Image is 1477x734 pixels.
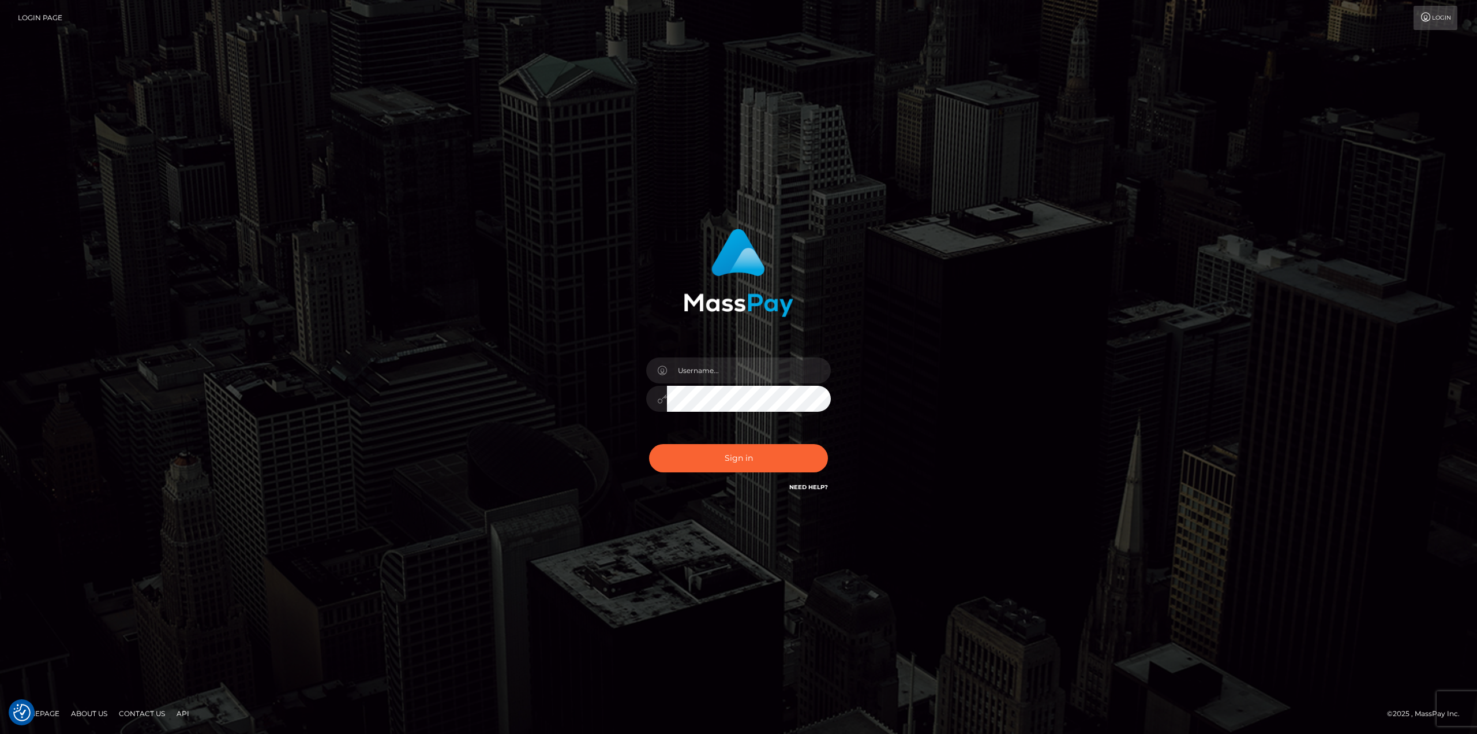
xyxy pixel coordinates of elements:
a: Contact Us [114,705,170,722]
a: API [172,705,194,722]
a: Login [1414,6,1457,30]
img: Revisit consent button [13,704,31,721]
button: Consent Preferences [13,704,31,721]
img: MassPay Login [684,229,793,317]
a: Need Help? [789,483,828,491]
button: Sign in [649,444,828,472]
a: Login Page [18,6,62,30]
a: Homepage [13,705,64,722]
div: © 2025 , MassPay Inc. [1387,707,1468,720]
a: About Us [66,705,112,722]
input: Username... [667,357,831,383]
